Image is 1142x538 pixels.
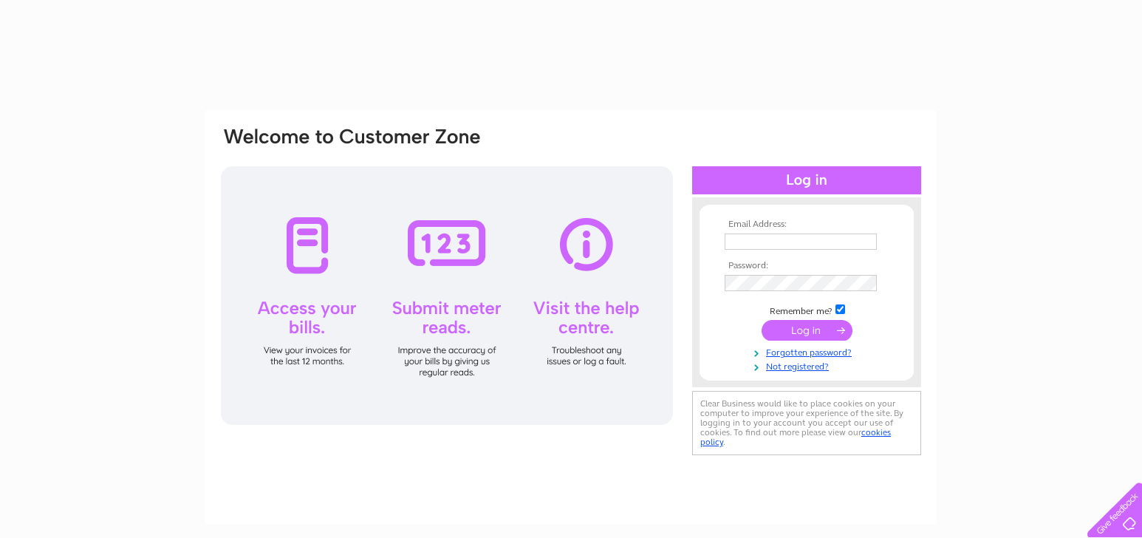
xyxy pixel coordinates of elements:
th: Email Address: [721,219,892,230]
a: Forgotten password? [725,344,892,358]
th: Password: [721,261,892,271]
td: Remember me? [721,302,892,317]
div: Clear Business would like to place cookies on your computer to improve your experience of the sit... [692,391,921,455]
input: Submit [762,320,852,341]
a: Not registered? [725,358,892,372]
a: cookies policy [700,427,891,447]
